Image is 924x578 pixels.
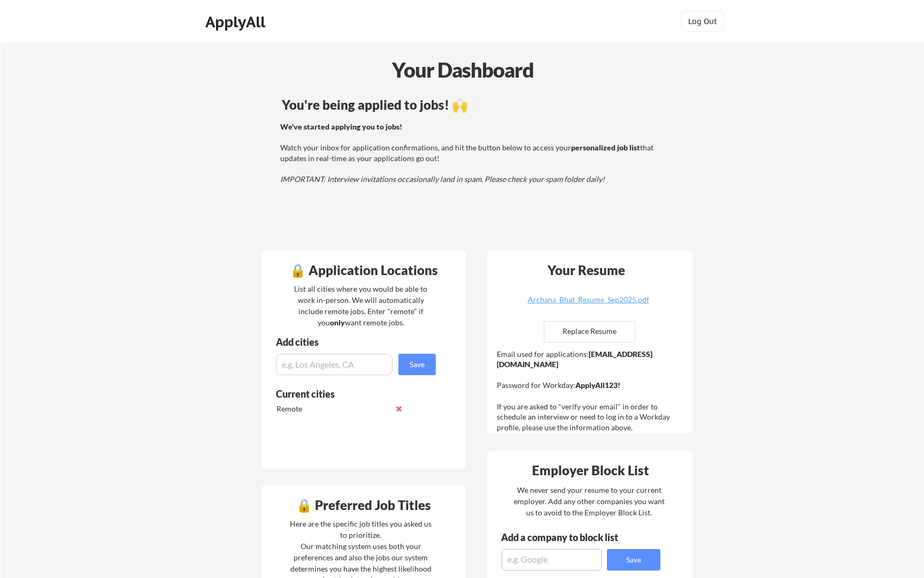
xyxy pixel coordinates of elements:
button: Save [607,549,660,571]
div: Watch your inbox for application confirmations, and hit the button below to access your that upda... [280,121,666,185]
div: 🔒 Application Locations [264,264,463,277]
div: Employer Block List [491,464,690,477]
div: Remote [276,404,389,414]
button: Log Out [681,11,724,32]
div: Email used for applications: Password for Workday: If you are asked to "verify your email" in ord... [497,349,686,433]
em: IMPORTANT: Interview invitations occasionally land in spam. Please check your spam folder daily! [280,174,605,184]
div: Archana_Bhat_Resume_Sep2025.pdf [525,296,652,303]
button: Save [398,354,436,375]
div: You're being applied to jobs! 🙌 [282,98,667,111]
strong: ApplyAll123! [575,381,620,390]
div: Add cities [276,337,438,347]
strong: personalized job list [571,143,640,152]
div: Your Resume [533,264,639,277]
div: Add a company to block list [501,533,635,542]
div: We never send your resume to your current employer. Add any other companies you want us to avoid ... [513,484,665,518]
div: ApplyAll [205,13,268,31]
div: Current cities [276,389,424,399]
div: List all cities where you would be able to work in-person. We will automatically include remote j... [287,283,434,328]
strong: We've started applying you to jobs! [280,122,402,131]
a: Archana_Bhat_Resume_Sep2025.pdf [525,296,652,313]
strong: only [330,318,345,327]
div: Your Dashboard [1,55,924,85]
div: 🔒 Preferred Job Titles [264,499,463,512]
input: e.g. Los Angeles, CA [276,354,392,375]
